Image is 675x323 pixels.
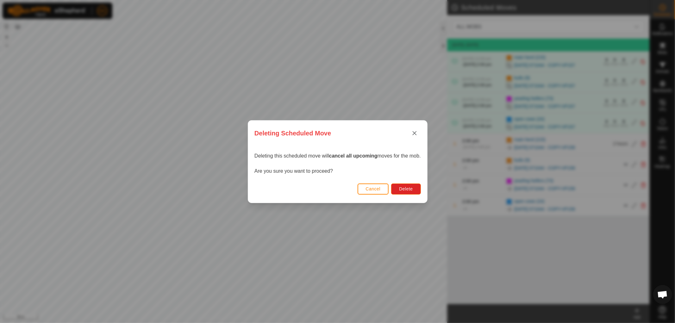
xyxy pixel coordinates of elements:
span: Deleting Scheduled Move [254,128,331,138]
strong: cancel all upcoming [329,153,377,158]
span: Cancel [366,186,380,191]
p: Are you sure you want to proceed? [254,167,421,175]
button: Cancel [357,183,389,194]
div: Open chat [653,285,672,304]
button: Delete [391,183,421,194]
span: Delete [399,186,413,191]
p: Deleting this scheduled move will moves for the mob. [254,152,421,160]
